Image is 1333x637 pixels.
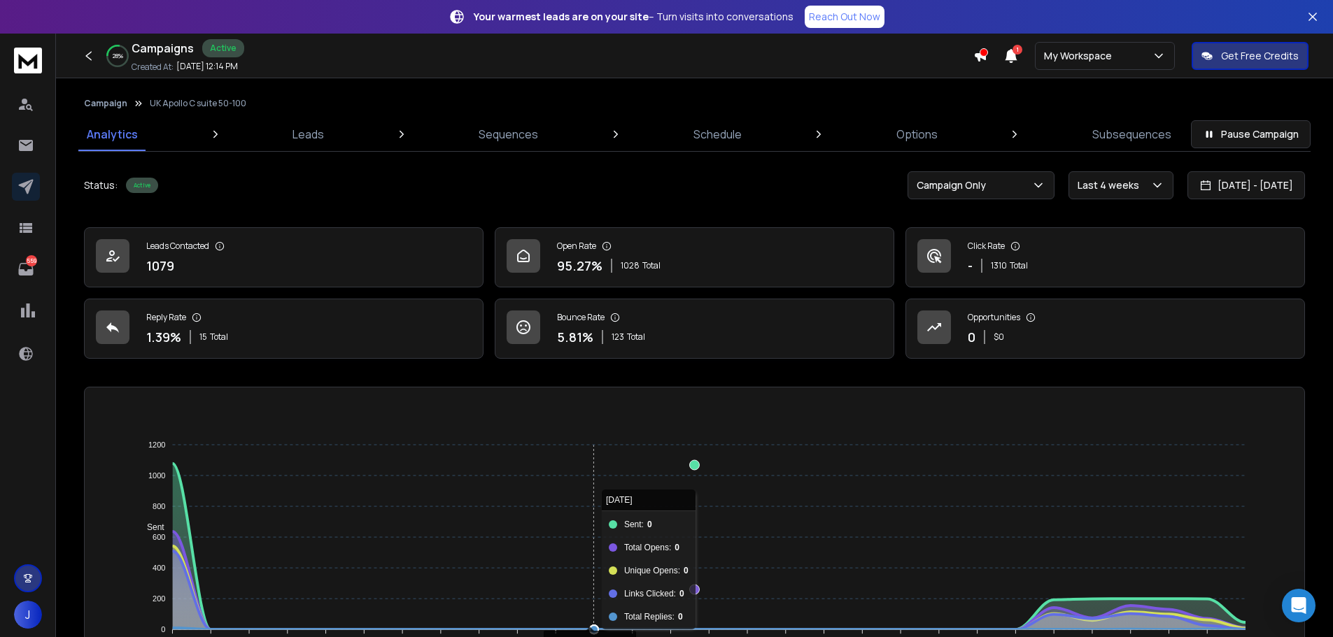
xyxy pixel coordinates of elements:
p: 5.81 % [557,327,593,347]
p: Click Rate [968,241,1005,252]
p: 0 [968,327,975,347]
a: Schedule [685,117,750,151]
p: UK Apollo C suite 50-100 [150,98,246,109]
p: Sequences [479,126,538,143]
p: Bounce Rate [557,312,605,323]
a: Subsequences [1084,117,1180,151]
span: 1 [1013,45,1022,55]
span: Total [642,260,661,271]
a: Click Rate-1310Total [905,227,1305,287]
p: Leads [292,126,324,143]
p: 1.39 % [146,327,181,347]
img: logo [14,48,42,73]
a: Opportunities0$0 [905,299,1305,359]
p: Analytics [87,126,138,143]
p: 1079 [146,256,174,275]
p: Last 4 weeks [1078,178,1145,192]
p: Options [896,126,938,143]
button: Pause Campaign [1191,120,1311,148]
tspan: 400 [153,564,165,572]
a: Reach Out Now [805,6,884,28]
p: 28 % [113,52,123,60]
p: Open Rate [557,241,596,252]
span: Total [210,331,228,343]
p: Schedule [693,126,742,143]
span: 1310 [991,260,1007,271]
div: Active [202,39,244,57]
button: [DATE] - [DATE] [1187,171,1305,199]
span: Total [1010,260,1028,271]
p: My Workspace [1044,49,1117,63]
strong: Your warmest leads are on your site [474,10,649,23]
p: Subsequences [1092,126,1171,143]
span: 15 [199,331,207,343]
p: Leads Contacted [146,241,209,252]
a: Leads Contacted1079 [84,227,484,287]
a: Reply Rate1.39%15Total [84,299,484,359]
p: Created At: [132,62,174,73]
button: Campaign [84,98,127,109]
div: Active [126,178,158,193]
tspan: 600 [153,533,165,541]
p: Reply Rate [146,312,186,323]
a: Analytics [78,117,146,151]
button: J [14,601,42,629]
tspan: 200 [153,594,165,603]
tspan: 1200 [148,441,165,449]
a: 559 [12,255,40,283]
a: Options [888,117,946,151]
p: Get Free Credits [1221,49,1299,63]
tspan: 1000 [148,471,165,480]
span: 123 [612,331,624,343]
a: Bounce Rate5.81%123Total [495,299,894,359]
a: Leads [284,117,332,151]
tspan: 0 [161,625,165,634]
button: Get Free Credits [1192,42,1309,70]
p: $ 0 [994,331,1004,343]
div: Open Intercom Messenger [1282,589,1316,622]
a: Open Rate95.27%1028Total [495,227,894,287]
a: Sequences [470,117,546,151]
p: - [968,256,973,275]
span: Total [627,331,645,343]
p: Opportunities [968,312,1020,323]
tspan: 800 [153,502,165,510]
p: Status: [84,178,118,192]
span: Sent [136,522,164,532]
p: 559 [26,255,37,266]
h1: Campaigns [132,40,194,57]
span: 1028 [621,260,640,271]
p: 95.27 % [557,256,602,275]
p: Reach Out Now [809,10,880,24]
p: [DATE] 12:14 PM [176,61,238,72]
p: – Turn visits into conversations [474,10,794,24]
p: Campaign Only [917,178,992,192]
